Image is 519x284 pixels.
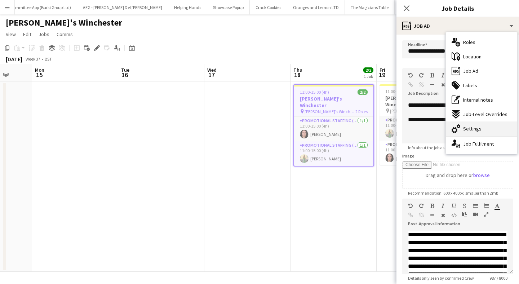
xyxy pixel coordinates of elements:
div: Job Fulfilment [446,137,517,151]
div: [DATE] [6,56,22,63]
h3: [PERSON_NAME]'s Winchester [294,96,373,108]
div: BST [45,56,52,62]
button: Horizontal Line [430,82,435,88]
span: Info about the job as a whole [402,145,465,150]
button: Fullscreen [484,212,489,217]
span: View [6,31,16,37]
span: Details only seen by confirmed Crew [402,275,480,281]
app-job-card: 11:00-15:00 (4h)2/2[PERSON_NAME]'s Winchester [PERSON_NAME]'s Winchester2 RolesPromotional Staffi... [380,84,460,165]
button: Italic [440,72,445,78]
button: Unordered List [473,203,478,209]
span: 2 Roles [355,109,368,114]
span: Settings [463,125,482,132]
span: 15 [34,71,44,79]
h3: Job Details [396,4,519,13]
span: Week 37 [24,56,42,62]
button: Clear Formatting [440,82,445,88]
span: Labels [463,82,477,89]
app-card-role: Promotional Staffing (Brand Ambassadors)1/111:00-15:00 (4h)[PERSON_NAME] [380,141,460,165]
button: Crack Cookies [250,0,287,14]
button: Clear Formatting [440,212,445,218]
span: Mon [35,67,44,73]
a: Edit [20,30,34,39]
h1: [PERSON_NAME]'s Winchester [6,17,122,28]
button: Oranges and Lemon LTD [287,0,345,14]
span: 17 [206,71,217,79]
button: The Magicians Table [345,0,395,14]
span: 987 / 8000 [484,275,513,281]
div: Job Ad [396,17,519,35]
button: AEG - [PERSON_NAME] Del [PERSON_NAME] [77,0,168,14]
span: Job-Level Overrides [463,111,507,117]
button: Undo [408,72,413,78]
span: Tue [121,67,129,73]
app-job-card: 11:00-15:00 (4h)2/2[PERSON_NAME]'s Winchester [PERSON_NAME]'s Winchester2 RolesPromotional Staffi... [293,84,374,167]
button: Ordered List [484,203,489,209]
button: LOST [PERSON_NAME] 30K product trial [395,0,479,14]
button: Undo [408,203,413,209]
button: Text Color [494,203,500,209]
span: [PERSON_NAME]'s Winchester [390,108,442,114]
span: Comms [57,31,73,37]
span: 11:00-15:00 (4h) [385,89,414,94]
span: 11:00-15:00 (4h) [300,89,329,95]
button: Horizontal Line [430,212,435,218]
app-card-role: Promotional Staffing (Brand Ambassadors)1/111:00-15:00 (4h)[PERSON_NAME] [294,117,373,141]
button: Redo [419,203,424,209]
span: [PERSON_NAME]'s Winchester [305,109,355,114]
app-card-role: Promotional Staffing (Brand Ambassadors)1/111:00-15:00 (4h)[PERSON_NAME] [380,116,460,141]
h3: [PERSON_NAME]'s Winchester [380,95,460,108]
span: Recommendation: 600 x 400px, smaller than 2mb [402,190,504,196]
a: Jobs [36,30,52,39]
span: 19 [378,71,385,79]
button: Redo [419,72,424,78]
span: 2/2 [358,89,368,95]
span: Job Ad [463,68,478,74]
span: Edit [23,31,31,37]
span: Location [463,53,482,60]
button: HTML Code [451,212,456,218]
span: Wed [207,67,217,73]
button: Italic [440,203,445,209]
app-card-role: Promotional Staffing (Brand Ambassadors)1/111:00-15:00 (4h)[PERSON_NAME] [294,141,373,166]
span: Internal notes [463,97,493,103]
span: 18 [292,71,302,79]
button: Bold [430,72,435,78]
div: 1 Job [364,74,373,79]
a: View [3,30,19,39]
span: Roles [463,39,475,45]
span: 16 [120,71,129,79]
span: 2/2 [363,67,373,73]
button: Underline [451,203,456,209]
button: Paste as plain text [462,212,467,217]
button: Strikethrough [462,203,467,209]
button: Helping Hands [168,0,207,14]
button: Insert video [473,212,478,217]
a: Comms [54,30,76,39]
span: Fri [380,67,385,73]
button: Bold [430,203,435,209]
button: Committee App (Burki Group Ltd) [5,0,77,14]
button: Showcase Popup [207,0,250,14]
span: Thu [293,67,302,73]
span: Jobs [39,31,49,37]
